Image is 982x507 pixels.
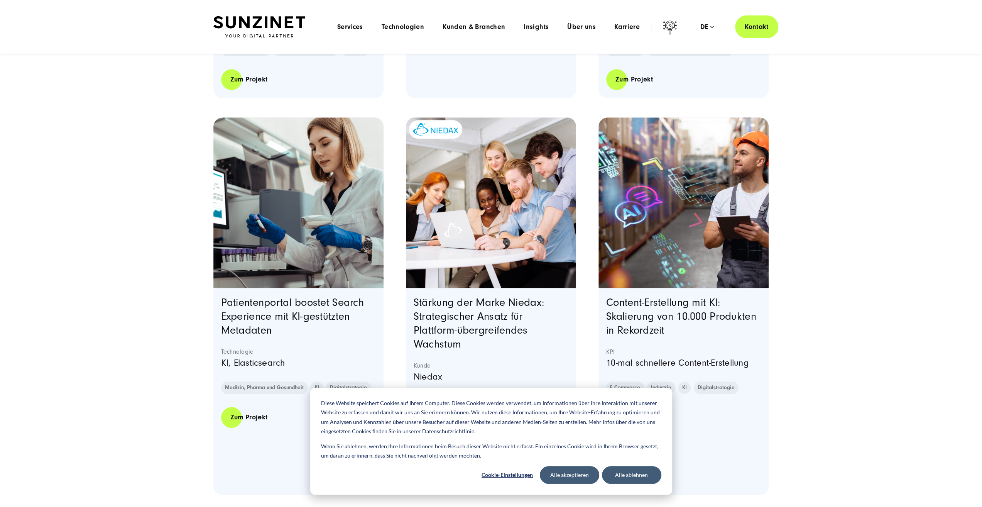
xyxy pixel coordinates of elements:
img: Niedax Logo [413,123,458,136]
a: Featured image: Ein Lagerarbeiter mit weißem Shirt, grauer Latzhose und orangefarbenem Schutzhelm... [598,117,769,288]
img: Ein Lagerarbeiter mit weißem Shirt, grauer Latzhose und orangefarbenem Schutzhelm hält ein Tablet... [598,117,769,288]
p: Wenn Sie ablehnen, werden Ihre Informationen beim Besuch dieser Website nicht erfasst. Ein einzel... [321,442,661,461]
button: Cookie-Einstellungen [478,466,537,484]
a: Technologien [382,23,424,31]
strong: Technologie [221,348,376,356]
a: Zum Projekt [606,68,662,90]
a: Featured image: Fünf junge Berufstätige sitzen lächelnd um einen Laptop herum und arbeiten in ein... [406,117,576,288]
img: Die Person im weißen Labormantel arbeitet in einem Labor und hält ein Röhrchen mit einer Probe in... [213,117,384,288]
img: Fünf junge Berufstätige sitzen lächelnd um einen Laptop herum und arbeiten in einer modernen Büro... [406,117,576,288]
a: KI [311,382,323,394]
a: KI [678,382,691,394]
p: 10-mal schnellere Content-Erstellung [606,356,761,370]
div: Cookie banner [310,388,672,495]
div: de [700,23,714,31]
strong: Kunde [414,362,569,370]
a: Karriere [614,23,640,31]
a: Zum Projekt [221,406,277,428]
p: Niedax [414,370,569,384]
button: Alle ablehnen [602,466,661,484]
a: Kontakt [735,15,778,38]
a: Insights [524,23,549,31]
a: E-Commerce [606,382,644,394]
button: Alle akzeptieren [540,466,599,484]
a: Stärkung der Marke Niedax: Strategischer Ansatz für Plattform-übergreifendes Wachstum [414,297,544,350]
a: Medizin, Pharma und Gesundheit [221,382,308,394]
a: Digitalstrategie [326,382,371,394]
a: Digitalstrategie [694,382,739,394]
p: KI, Elasticsearch [221,356,376,370]
a: Content-Erstellung mit KI: Skalierung von 10.000 Produkten in Rekordzeit [606,297,756,336]
article: Blog post summary: Wie KI die Search Experience auf einem Patientenportal revolutionierte [213,117,384,495]
a: Über uns [567,23,596,31]
a: Kunden & Branchen [443,23,505,31]
strong: KPI [606,348,761,356]
a: Featured image: Die Person im weißen Labormantel arbeitet in einem Labor und hält ein Röhrchen mi... [213,117,384,288]
article: Blog post summary: Stärkung der Marke Niedax: Strategie für plattformübergreifendes Wachstum [406,117,576,495]
a: Services [337,23,363,31]
a: Patientenportal boostet Search Experience mit KI-gestützten Metadaten [221,297,364,336]
article: Blog post summary: KI revolutioniert Content-Erstellung bei führendem Einzelhändler [598,117,769,495]
img: SUNZINET Full Service Digital Agentur [213,16,305,38]
a: Industrie [647,382,675,394]
a: Zum Projekt [221,68,277,90]
p: Diese Website speichert Cookies auf Ihrem Computer. Diese Cookies werden verwendet, um Informatio... [321,398,661,436]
